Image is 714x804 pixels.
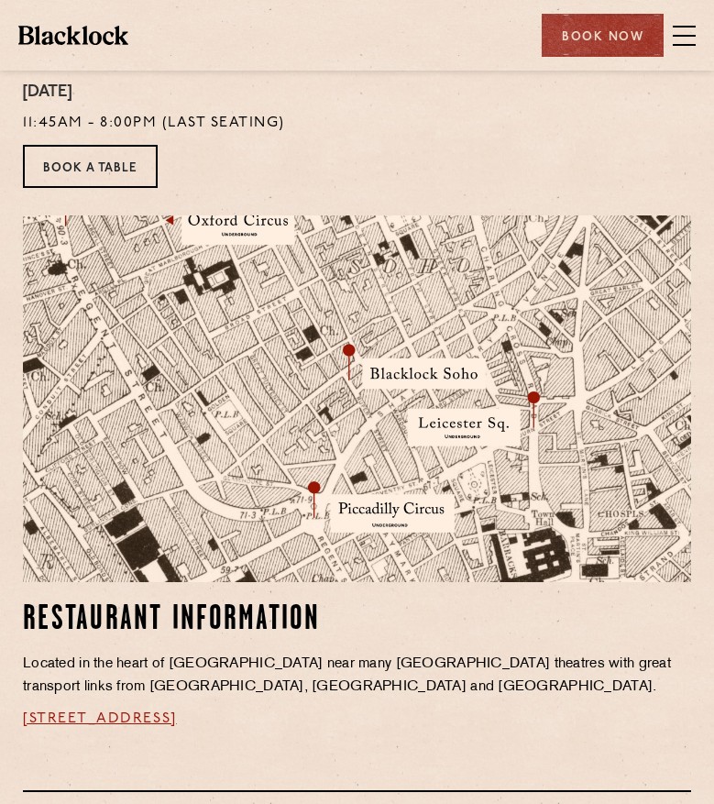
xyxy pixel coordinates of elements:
[23,653,691,699] p: Located in the heart of [GEOGRAPHIC_DATA] near many [GEOGRAPHIC_DATA] theatres with great transpo...
[604,252,714,619] img: svg%3E
[23,83,285,104] h4: [DATE]
[23,602,423,639] h2: Restaurant information
[23,145,158,188] a: Book a Table
[542,14,664,57] div: Book Now
[18,26,128,44] img: BL_Textured_Logo-footer-cropped.svg
[23,112,285,136] p: 11:45am - 8:00pm (Last seating)
[23,711,177,726] a: [STREET_ADDRESS]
